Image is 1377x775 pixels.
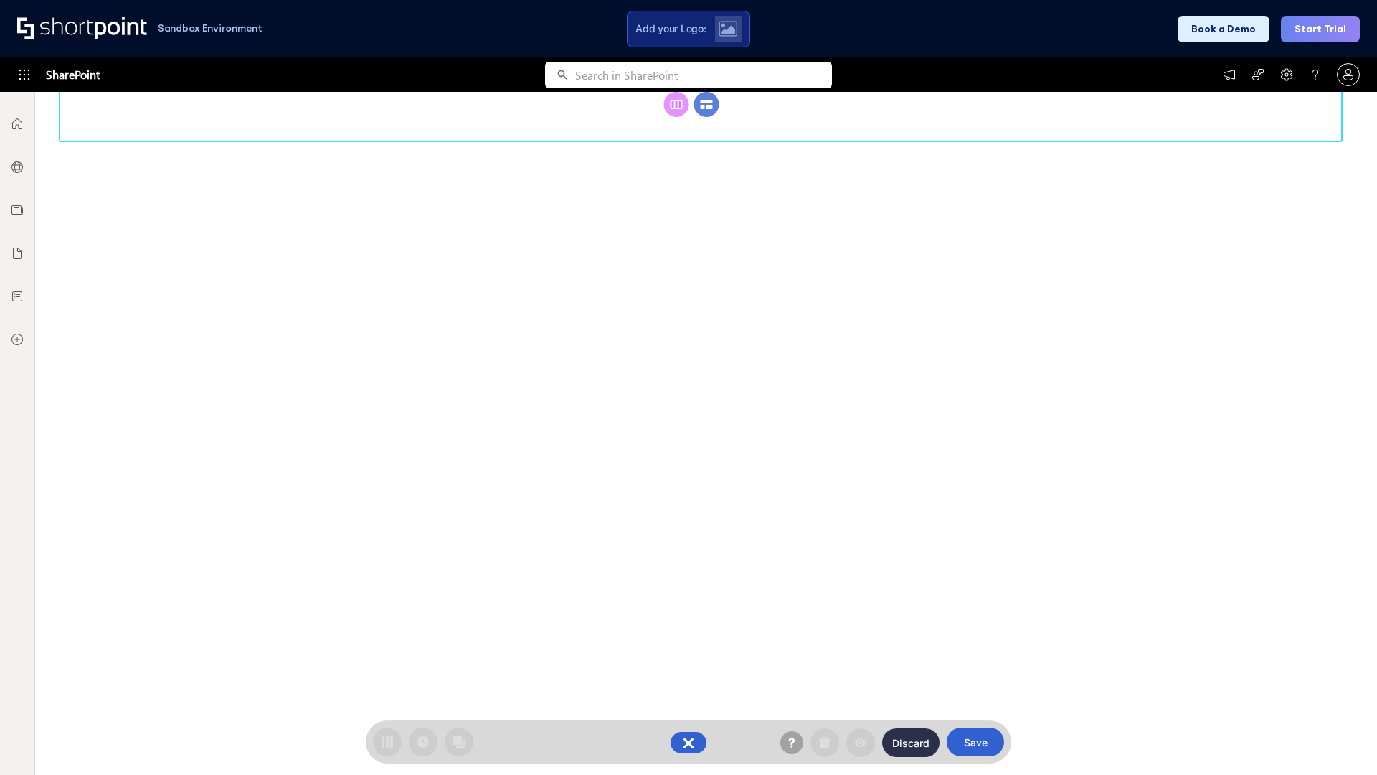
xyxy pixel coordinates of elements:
button: Book a Demo [1178,16,1269,42]
input: Search in SharePoint [575,62,832,88]
span: SharePoint [46,57,100,92]
h1: Sandbox Environment [158,24,262,32]
img: Upload logo [719,21,737,37]
iframe: Chat Widget [1305,706,1377,775]
button: Discard [882,728,940,757]
span: Add your Logo: [635,22,706,35]
button: Save [947,728,1004,756]
button: Start Trial [1281,16,1360,42]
